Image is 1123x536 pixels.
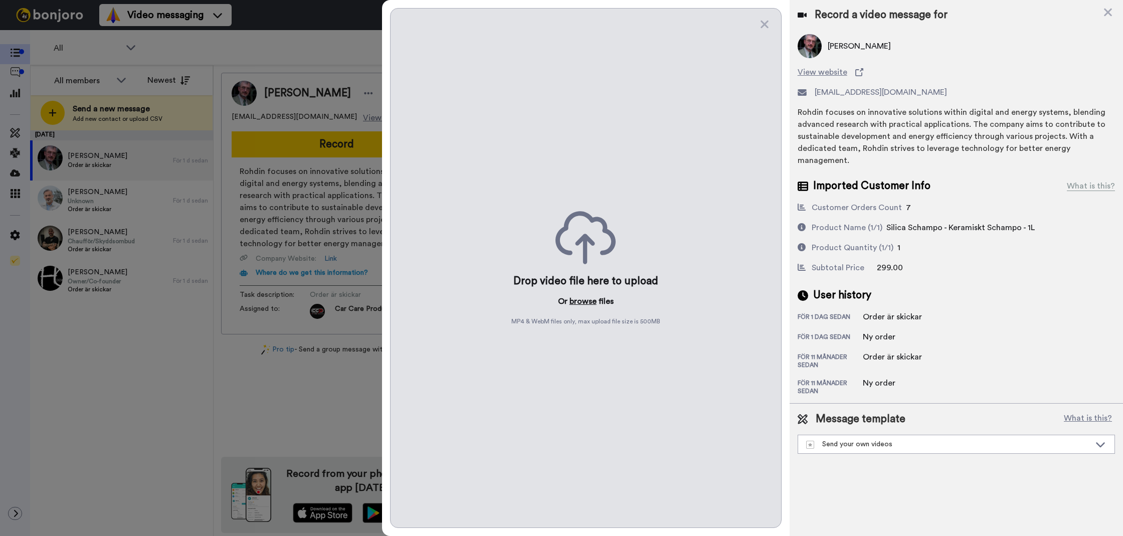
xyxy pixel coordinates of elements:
[798,313,863,323] div: för 1 dag sedan
[812,242,893,254] div: Product Quantity (1/1)
[798,333,863,343] div: för 1 dag sedan
[863,377,913,389] div: Ny order
[798,66,847,78] span: View website
[1067,180,1115,192] div: What is this?
[906,204,911,212] span: 7
[511,317,660,325] span: MP4 & WebM files only, max upload file size is 500 MB
[806,439,1090,449] div: Send your own videos
[558,295,614,307] p: Or files
[812,202,902,214] div: Customer Orders Count
[886,224,1035,232] span: Silica Schampo - Keramiskt Schampo - 1L
[877,264,903,272] span: 299.00
[812,262,864,274] div: Subtotal Price
[798,379,863,395] div: för 11 månader sedan
[897,244,900,252] span: 1
[798,66,1115,78] a: View website
[798,353,863,369] div: för 11 månader sedan
[863,331,913,343] div: Ny order
[813,288,871,303] span: User history
[863,351,922,363] div: Order är skickar
[815,86,947,98] span: [EMAIL_ADDRESS][DOMAIN_NAME]
[816,412,905,427] span: Message template
[813,178,930,194] span: Imported Customer Info
[812,222,882,234] div: Product Name (1/1)
[806,441,814,449] img: demo-template.svg
[1061,412,1115,427] button: What is this?
[798,106,1115,166] div: Rohdin focuses on innovative solutions within digital and energy systems, blending advanced resea...
[863,311,922,323] div: Order är skickar
[570,295,597,307] button: browse
[513,274,658,288] div: Drop video file here to upload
